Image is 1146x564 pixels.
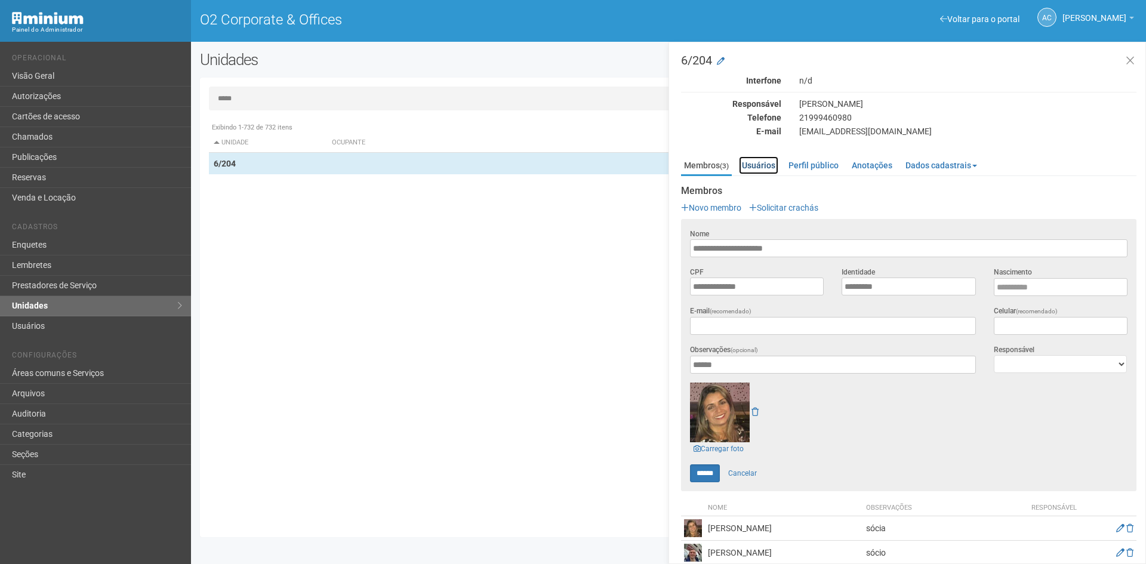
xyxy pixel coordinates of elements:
h3: 6/204 [681,54,1136,66]
label: CPF [690,267,704,278]
label: Celular [994,306,1058,317]
a: Voltar para o portal [940,14,1019,24]
a: Remover [751,407,759,417]
small: (3) [720,162,729,170]
label: Nascimento [994,267,1032,278]
div: Interfone [672,75,790,86]
th: Unidade: activate to sort column descending [209,133,327,153]
div: Exibindo 1-732 de 732 itens [209,122,1128,133]
label: E-mail [690,306,751,317]
img: user.png [684,519,702,537]
li: Cadastros [12,223,182,235]
a: Modificar a unidade [717,56,725,67]
a: Perfil público [785,156,842,174]
div: E-mail [672,126,790,137]
td: sócia [863,516,1024,541]
a: Carregar foto [690,442,747,455]
th: Ocupante: activate to sort column ascending [327,133,732,153]
h1: O2 Corporate & Offices [200,12,660,27]
a: Editar membro [1116,548,1125,557]
th: Observações [863,500,1024,516]
a: Usuários [739,156,778,174]
a: Excluir membro [1126,523,1133,533]
div: 21999460980 [790,112,1145,123]
a: Cancelar [722,464,763,482]
strong: 6/204 [214,159,236,168]
div: Responsável [672,98,790,109]
label: Identidade [842,267,875,278]
h2: Unidades [200,51,580,69]
span: (recomendado) [1016,308,1058,315]
img: user.png [690,383,750,442]
img: user.png [684,544,702,562]
th: Nome [705,500,863,516]
span: (recomendado) [710,308,751,315]
div: [EMAIL_ADDRESS][DOMAIN_NAME] [790,126,1145,137]
th: Responsável [1024,500,1084,516]
label: Observações [690,344,758,356]
div: [PERSON_NAME] [790,98,1145,109]
a: Anotações [849,156,895,174]
li: Configurações [12,351,182,363]
span: (opcional) [731,347,758,353]
a: Excluir membro [1126,548,1133,557]
div: Painel do Administrador [12,24,182,35]
label: Nome [690,229,709,239]
a: AC [1037,8,1056,27]
img: Minium [12,12,84,24]
strong: Membros [681,186,1136,196]
div: n/d [790,75,1145,86]
li: Operacional [12,54,182,66]
a: Dados cadastrais [902,156,980,174]
label: Responsável [994,344,1034,355]
span: Ana Carla de Carvalho Silva [1062,2,1126,23]
a: [PERSON_NAME] [1062,15,1134,24]
a: Editar membro [1116,523,1125,533]
a: Solicitar crachás [749,203,818,212]
td: [PERSON_NAME] [705,516,863,541]
a: Novo membro [681,203,741,212]
div: Telefone [672,112,790,123]
a: Membros(3) [681,156,732,176]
